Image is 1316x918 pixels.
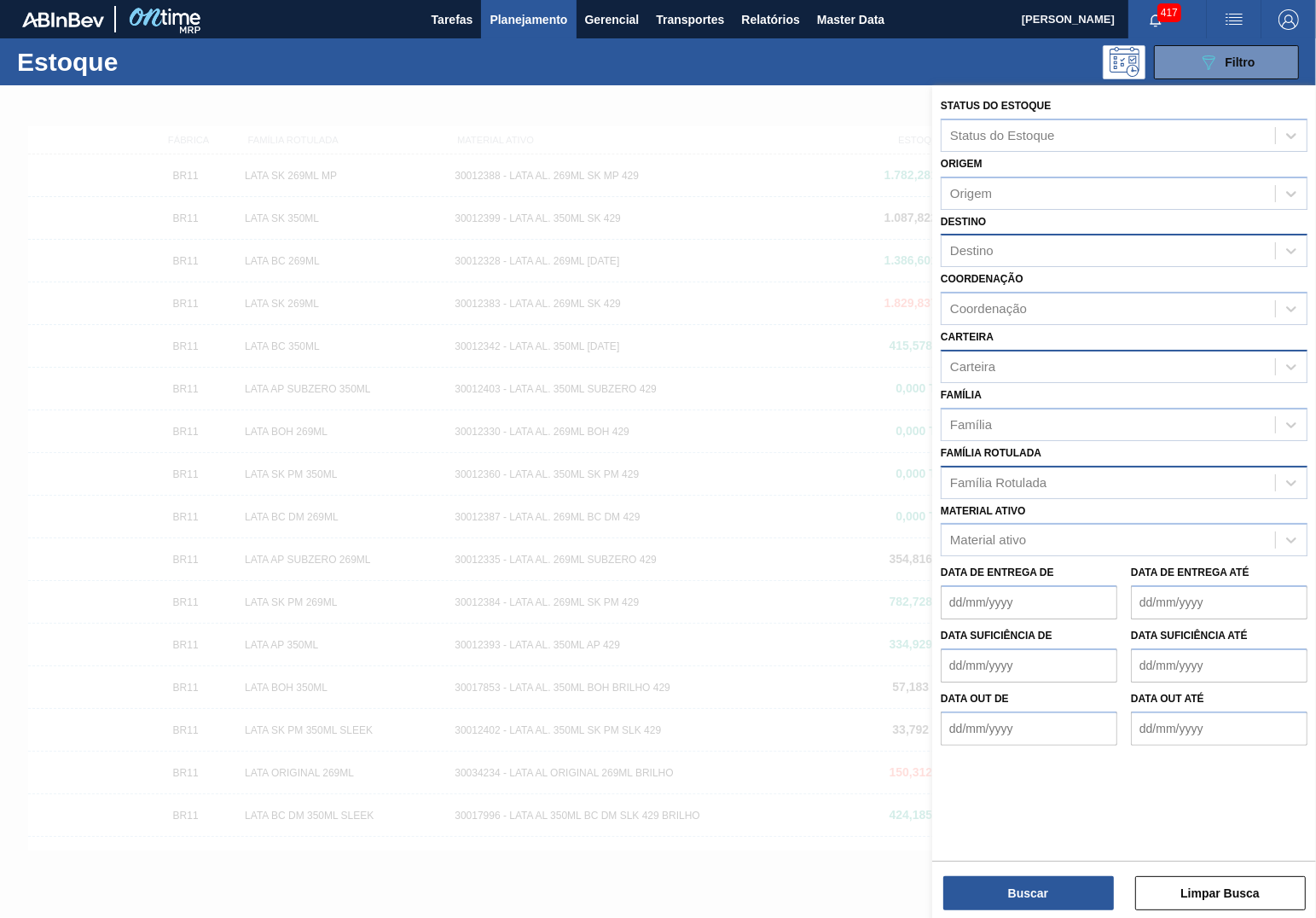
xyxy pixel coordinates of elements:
[656,9,724,30] span: Transportes
[950,417,992,432] div: Família
[941,216,986,228] label: Destino
[950,359,995,374] div: Carteira
[950,533,1026,548] div: Material ativo
[1131,585,1307,619] input: dd/mm/yyyy
[585,9,640,30] span: Gerencial
[941,712,1117,746] input: dd/mm/yyyy
[941,585,1117,619] input: dd/mm/yyyy
[941,505,1026,517] label: Material ativo
[941,447,1041,459] label: Família Rotulada
[1131,712,1307,746] input: dd/mm/yyyy
[941,566,1054,578] label: Data de Entrega de
[1131,630,1248,642] label: Data suficiência até
[17,52,263,72] h1: Estoque
[941,648,1117,683] input: dd/mm/yyyy
[950,244,994,259] div: Destino
[950,128,1055,142] div: Status do Estoque
[817,9,884,30] span: Master Data
[941,331,994,343] label: Carteira
[1128,8,1183,32] button: Notificações
[950,302,1027,317] div: Coordenação
[1278,9,1299,30] img: Logout
[950,475,1046,490] div: Família Rotulada
[941,389,982,401] label: Família
[490,9,567,30] span: Planejamento
[432,9,473,30] span: Tarefas
[941,273,1023,285] label: Coordenação
[1131,648,1307,683] input: dd/mm/yyyy
[1157,3,1181,22] span: 417
[1131,566,1249,578] label: Data de Entrega até
[22,12,104,27] img: TNhmsLtSVTkK8tSr43FrP2fwEKptu5GPRR3wAAAABJRU5ErkJggg==
[1224,9,1244,30] img: userActions
[941,630,1052,642] label: Data suficiência de
[950,186,992,200] div: Origem
[941,158,983,170] label: Origem
[1131,693,1204,705] label: Data out até
[1226,55,1255,69] span: Filtro
[941,100,1051,112] label: Status do Estoque
[741,9,799,30] span: Relatórios
[1154,45,1299,79] button: Filtro
[941,693,1009,705] label: Data out de
[1103,45,1145,79] div: Pogramando: nenhum usuário selecionado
